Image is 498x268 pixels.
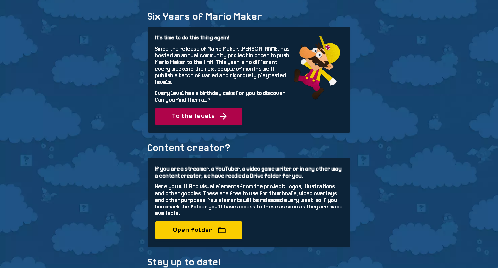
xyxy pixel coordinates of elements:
[155,221,242,239] span: Open folder
[155,90,290,108] p: Every level has a birthday cake for you to discover. Can you find them all?
[155,35,229,41] strong: It's time to do this thing again!
[155,108,242,125] span: To the levels
[148,13,351,27] h1: Six Years of Mario Maker
[155,46,290,90] p: Since the release of Mario Maker, [PERSON_NAME] has hosted an annual community project in order t...
[152,218,245,242] a: Open folder
[152,105,245,128] a: To the levels
[148,144,351,158] h1: Content creator?
[291,35,343,101] img: Mario wants CAKE!
[155,183,343,221] p: Here you will find visual elements from the project: Logos, illustrations and other goodies. Thes...
[155,166,342,179] strong: If you are a streamer, a YouTuber, a video game writer or in any other way a content creator, we ...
